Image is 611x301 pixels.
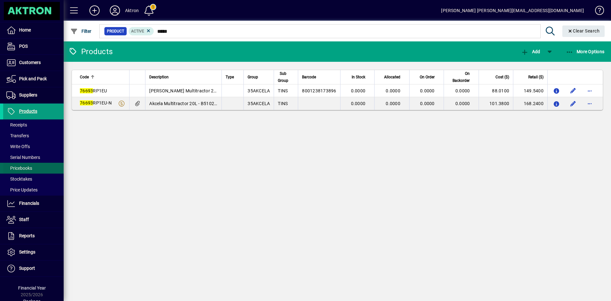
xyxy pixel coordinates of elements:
button: Filter [69,25,93,37]
span: 0.0000 [386,88,400,93]
span: RP1EU-N [80,100,112,105]
span: Group [248,74,258,81]
span: In Stock [352,74,365,81]
span: RP1EU [80,88,107,93]
span: TINS [278,101,288,106]
span: Stocktakes [6,176,32,182]
span: Serial Numbers [6,155,40,160]
span: Customers [19,60,41,65]
em: 76693 [80,100,93,105]
span: Add [521,49,540,54]
button: Add [519,46,542,57]
button: Edit [568,86,578,96]
a: Customers [3,55,64,71]
button: Clear [562,25,605,37]
a: Pricebooks [3,163,64,174]
span: Active [131,29,144,33]
span: 8001238173896 [302,88,336,93]
button: More options [585,98,595,109]
a: Settings [3,244,64,260]
td: 168.2400 [513,97,547,110]
a: Write Offs [3,141,64,152]
a: Transfers [3,130,64,141]
span: Products [19,109,37,114]
span: Sub Group [278,70,288,84]
a: Suppliers [3,87,64,103]
a: Knowledge Base [590,1,603,22]
span: Akcela Multitractor 20L - B510228SP [149,101,225,106]
a: Financials [3,196,64,211]
span: 0.0000 [386,101,400,106]
span: Allocated [384,74,400,81]
span: Product [107,28,124,34]
span: Write Offs [6,144,30,149]
a: Stocktakes [3,174,64,184]
a: Support [3,261,64,276]
span: Code [80,74,89,81]
span: [PERSON_NAME] Multitractor 20L [149,88,219,93]
td: 88.0100 [479,84,513,97]
span: 35AKCELA [248,101,270,106]
span: 0.0000 [351,101,366,106]
span: 0.0000 [420,88,435,93]
span: Financials [19,201,39,206]
span: Type [226,74,234,81]
button: More options [585,86,595,96]
em: 76693 [80,88,93,93]
span: 35AKCELA [248,88,270,93]
a: Pick and Pack [3,71,64,87]
span: POS [19,44,28,49]
span: Home [19,27,31,32]
span: Description [149,74,169,81]
div: Code [80,74,125,81]
span: Barcode [302,74,316,81]
span: TINS [278,88,288,93]
button: Profile [105,5,125,16]
span: 0.0000 [351,88,366,93]
a: Staff [3,212,64,228]
a: POS [3,39,64,54]
span: Receipts [6,122,27,127]
div: [PERSON_NAME] [PERSON_NAME][EMAIL_ADDRESS][DOMAIN_NAME] [441,5,584,16]
span: Price Updates [6,187,38,192]
span: Cost ($) [495,74,509,81]
td: 101.3800 [479,97,513,110]
span: 0.0000 [420,101,435,106]
span: Transfers [6,133,29,138]
a: Reports [3,228,64,244]
div: Sub Group [278,70,294,84]
span: Reports [19,233,35,238]
span: On Backorder [448,70,470,84]
a: Price Updates [3,184,64,195]
span: 0.0000 [455,88,470,93]
div: Type [226,74,240,81]
span: Filter [70,29,92,34]
span: More Options [566,49,605,54]
span: Pricebooks [6,166,32,171]
span: Clear Search [567,28,600,33]
div: On Backorder [448,70,476,84]
button: Add [84,5,105,16]
span: Staff [19,217,29,222]
button: More Options [564,46,606,57]
div: Allocated [378,74,406,81]
div: Description [149,74,218,81]
span: Financial Year [18,285,46,290]
span: Pick and Pack [19,76,47,81]
div: In Stock [344,74,371,81]
span: 0.0000 [455,101,470,106]
a: Home [3,22,64,38]
div: Barcode [302,74,336,81]
span: Support [19,266,35,271]
div: Group [248,74,270,81]
div: Aktron [125,5,139,16]
span: Settings [19,249,35,254]
a: Receipts [3,119,64,130]
span: Retail ($) [528,74,544,81]
button: Edit [568,98,578,109]
span: On Order [420,74,435,81]
mat-chip: Activation Status: Active [129,27,154,35]
a: Serial Numbers [3,152,64,163]
td: 149.5400 [513,84,547,97]
div: Products [68,47,113,57]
